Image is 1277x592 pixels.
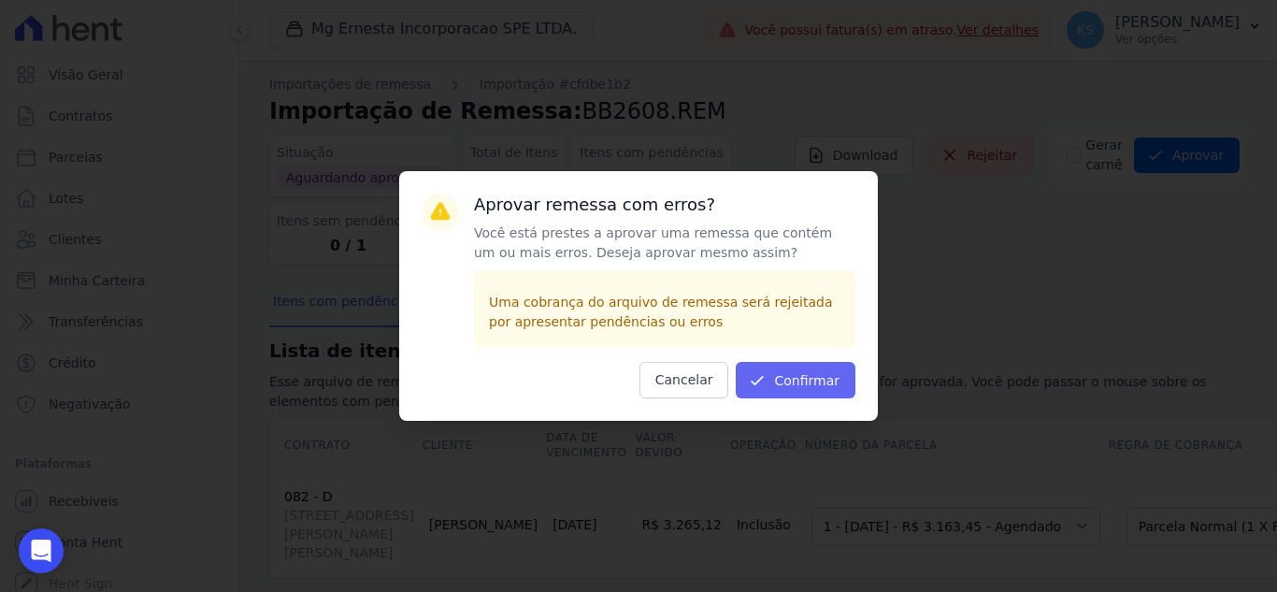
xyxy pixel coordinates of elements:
button: Cancelar [639,362,729,398]
p: Você está prestes a aprovar uma remessa que contém um ou mais erros. Deseja aprovar mesmo assim? [474,224,855,263]
div: Open Intercom Messenger [19,528,64,573]
p: Uma cobrança do arquivo de remessa será rejeitada por apresentar pendências ou erros [489,293,840,332]
button: Confirmar [736,362,855,398]
h3: Aprovar remessa com erros? [474,194,855,216]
